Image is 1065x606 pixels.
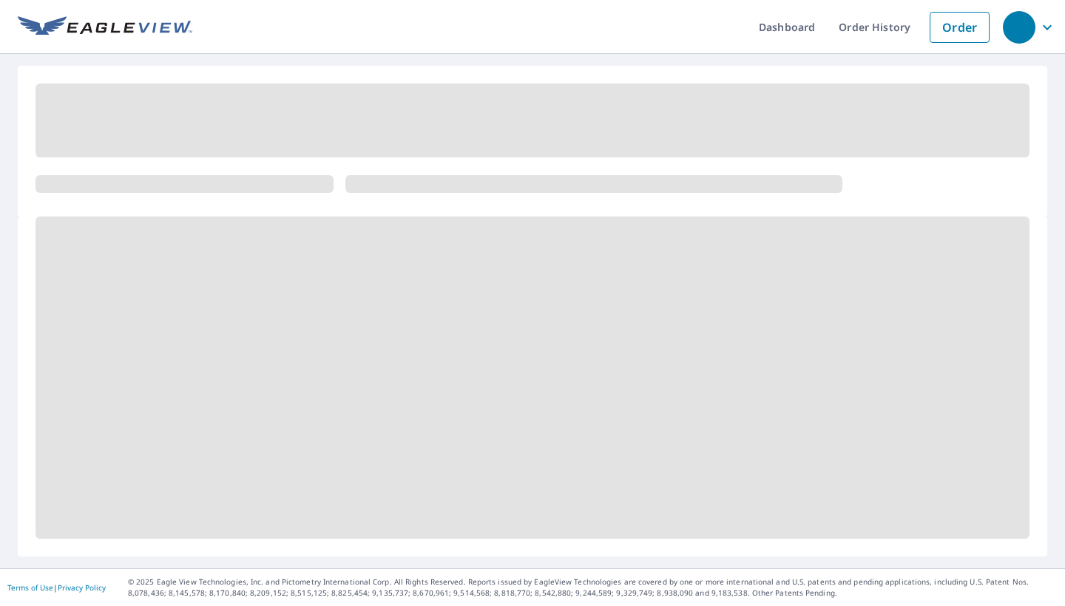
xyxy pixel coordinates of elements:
a: Order [930,12,990,43]
p: © 2025 Eagle View Technologies, Inc. and Pictometry International Corp. All Rights Reserved. Repo... [128,576,1058,599]
p: | [7,583,106,592]
img: EV Logo [18,16,192,38]
a: Terms of Use [7,582,53,593]
a: Privacy Policy [58,582,106,593]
